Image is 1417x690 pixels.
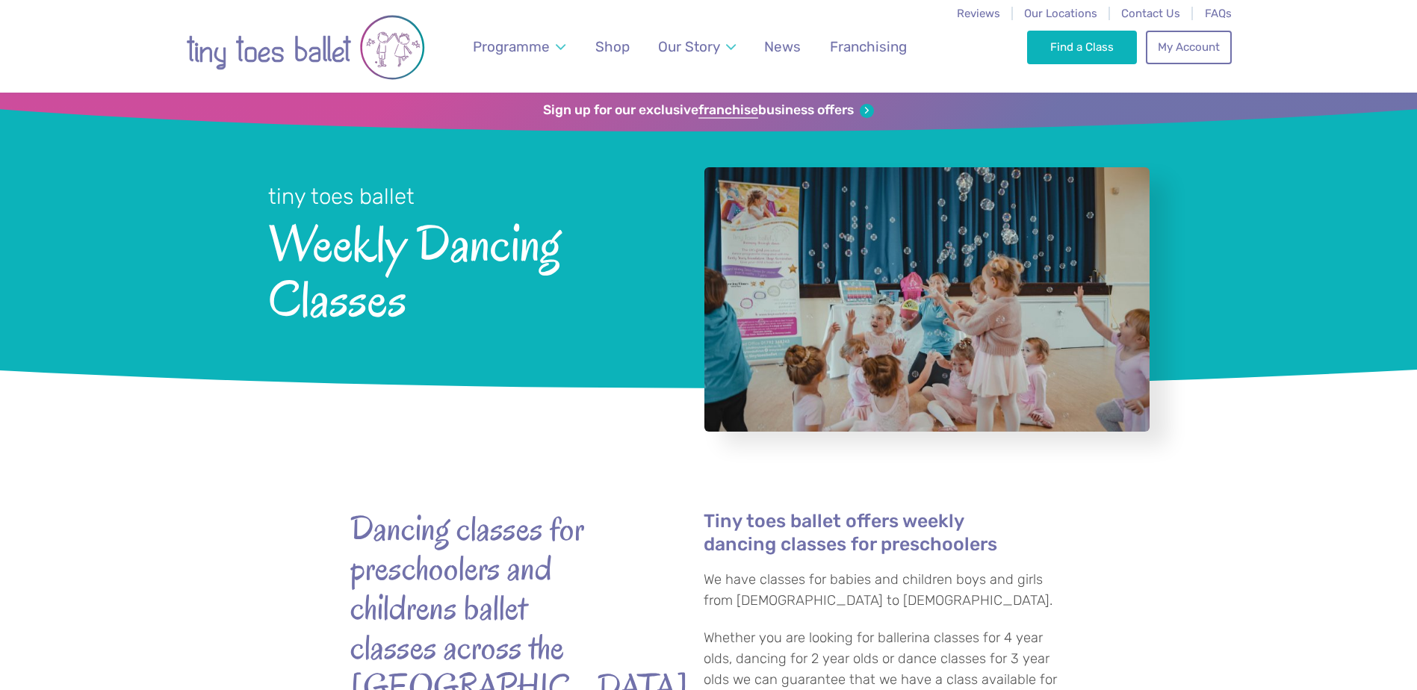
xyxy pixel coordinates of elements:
[764,38,801,55] span: News
[473,38,550,55] span: Programme
[698,102,758,119] strong: franchise
[1024,7,1097,20] a: Our Locations
[1121,7,1180,20] a: Contact Us
[658,38,720,55] span: Our Story
[704,509,1067,556] h4: Tiny toes ballet offers weekly
[268,211,665,327] span: Weekly Dancing Classes
[268,184,415,209] small: tiny toes ballet
[1146,31,1231,63] a: My Account
[588,29,636,64] a: Shop
[465,29,572,64] a: Programme
[957,7,1000,20] a: Reviews
[543,102,874,119] a: Sign up for our exclusivefranchisebusiness offers
[1205,7,1232,20] a: FAQs
[651,29,742,64] a: Our Story
[757,29,808,64] a: News
[595,38,630,55] span: Shop
[1027,31,1137,63] a: Find a Class
[704,570,1067,611] p: We have classes for babies and children boys and girls from [DEMOGRAPHIC_DATA] to [DEMOGRAPHIC_DA...
[822,29,914,64] a: Franchising
[704,535,997,556] a: dancing classes for preschoolers
[830,38,907,55] span: Franchising
[186,10,425,85] img: tiny toes ballet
